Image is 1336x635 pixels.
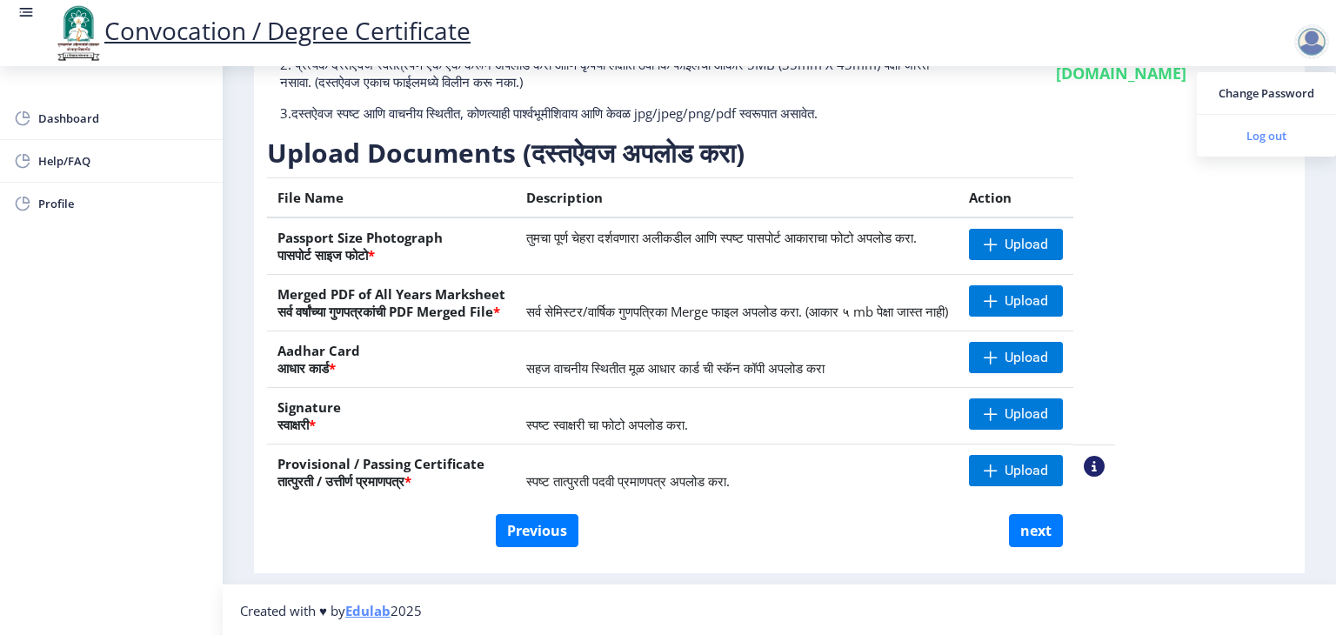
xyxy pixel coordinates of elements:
span: Dashboard [38,108,209,129]
td: तुमचा पूर्ण चेहरा दर्शवणारा अलीकडील आणि स्पष्ट पासपोर्ट आकाराचा फोटो अपलोड करा. [516,217,959,275]
nb-action: View Sample PDC [1084,456,1105,477]
span: सर्व सेमिस्टर/वार्षिक गुणपत्रिका Merge फाइल अपलोड करा. (आकार ५ mb पेक्षा जास्त नाही) [526,303,948,320]
span: सहज वाचनीय स्थितीत मूळ आधार कार्ड ची स्कॅन कॉपी अपलोड करा [526,359,825,377]
img: logo [52,3,104,63]
a: Convocation / Degree Certificate [52,14,471,47]
span: Upload [1005,236,1048,253]
th: Provisional / Passing Certificate तात्पुरती / उत्तीर्ण प्रमाणपत्र [267,444,516,501]
th: Action [959,178,1073,218]
button: next [1009,514,1063,547]
span: Profile [38,193,209,214]
p: 2. प्रत्येक दस्तऐवज स्वतंत्रपणे एक एक करून अपलोड करा आणि कृपया लक्षात ठेवा कि फाइलचा आकार 5MB (35... [280,56,937,90]
th: Merged PDF of All Years Marksheet सर्व वर्षांच्या गुणपत्रकांची PDF Merged File [267,275,516,331]
span: स्पष्ट स्वाक्षरी चा फोटो अपलोड करा. [526,416,688,433]
span: Upload [1005,292,1048,310]
span: Upload [1005,462,1048,479]
a: Log out [1197,115,1336,157]
span: Upload [1005,405,1048,423]
span: Log out [1211,125,1322,146]
span: Upload [1005,349,1048,366]
th: Signature स्वाक्षरी [267,388,516,444]
span: स्पष्ट तात्पुरती पदवी प्रमाणपत्र अपलोड करा. [526,472,730,490]
p: 3.दस्तऐवज स्पष्ट आणि वाचनीय स्थितीत, कोणत्याही पार्श्वभूमीशिवाय आणि केवळ jpg/jpeg/png/pdf स्वरूपा... [280,104,937,122]
span: Help/FAQ [38,150,209,171]
th: Aadhar Card आधार कार्ड [267,331,516,388]
span: Created with ♥ by 2025 [240,602,422,619]
a: Edulab [345,602,391,619]
h3: Upload Documents (दस्तऐवज अपलोड करा) [267,136,1115,170]
span: Change Password [1211,83,1322,104]
button: Previous [496,514,578,547]
th: Description [516,178,959,218]
th: File Name [267,178,516,218]
a: Change Password [1197,72,1336,114]
th: Passport Size Photograph पासपोर्ट साइज फोटो [267,217,516,275]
